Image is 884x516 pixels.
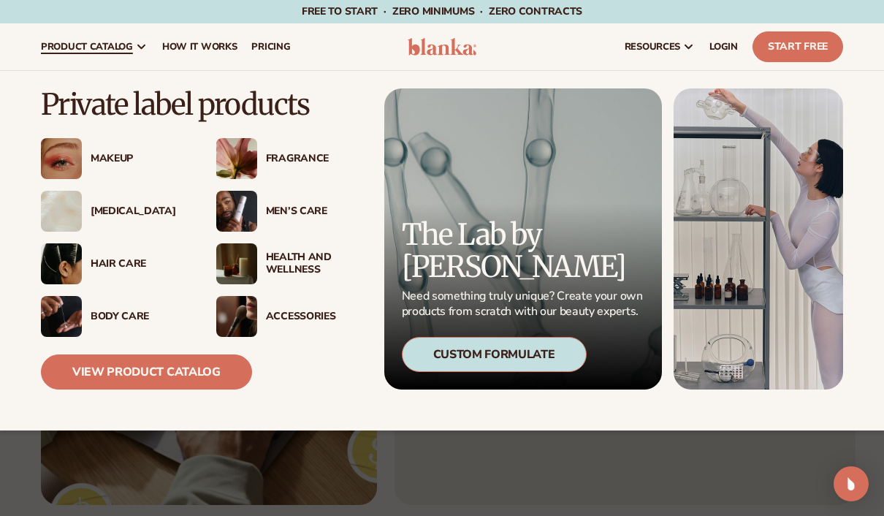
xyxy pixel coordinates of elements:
img: Female hair pulled back with clips. [41,243,82,284]
div: [MEDICAL_DATA] [91,205,187,218]
div: Men’s Care [266,205,362,218]
p: Need something truly unique? Create your own products from scratch with our beauty experts. [402,289,645,319]
img: Female with makeup brush. [216,296,257,337]
span: Free to start · ZERO minimums · ZERO contracts [302,4,582,18]
a: How It Works [155,23,245,70]
span: How It Works [162,41,237,53]
a: Male holding moisturizer bottle. Men’s Care [216,191,362,232]
a: LOGIN [702,23,745,70]
a: Female with makeup brush. Accessories [216,296,362,337]
a: pricing [244,23,297,70]
p: The Lab by [PERSON_NAME] [402,219,645,283]
div: Hair Care [91,258,187,270]
span: product catalog [41,41,133,53]
a: Male hand applying moisturizer. Body Care [41,296,187,337]
a: View Product Catalog [41,354,252,390]
img: Pink blooming flower. [216,138,257,179]
div: Health And Wellness [266,251,362,276]
img: Female with glitter eye makeup. [41,138,82,179]
a: Cream moisturizer swatch. [MEDICAL_DATA] [41,191,187,232]
a: Pink blooming flower. Fragrance [216,138,362,179]
a: Female hair pulled back with clips. Hair Care [41,243,187,284]
a: resources [617,23,702,70]
img: Male holding moisturizer bottle. [216,191,257,232]
span: resources [625,41,680,53]
div: Custom Formulate [402,337,587,372]
img: Male hand applying moisturizer. [41,296,82,337]
div: Body Care [91,311,187,323]
img: logo [408,38,476,56]
a: Candles and incense on table. Health And Wellness [216,243,362,284]
span: pricing [251,41,290,53]
img: Female in lab with equipment. [674,88,843,390]
img: Cream moisturizer swatch. [41,191,82,232]
img: Candles and incense on table. [216,243,257,284]
a: Microscopic product formula. The Lab by [PERSON_NAME] Need something truly unique? Create your ow... [384,88,663,390]
a: product catalog [34,23,155,70]
div: Makeup [91,153,187,165]
a: Start Free [752,31,843,62]
div: Accessories [266,311,362,323]
p: Private label products [41,88,362,121]
a: Female with glitter eye makeup. Makeup [41,138,187,179]
div: Open Intercom Messenger [834,466,869,501]
div: Fragrance [266,153,362,165]
span: LOGIN [709,41,738,53]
